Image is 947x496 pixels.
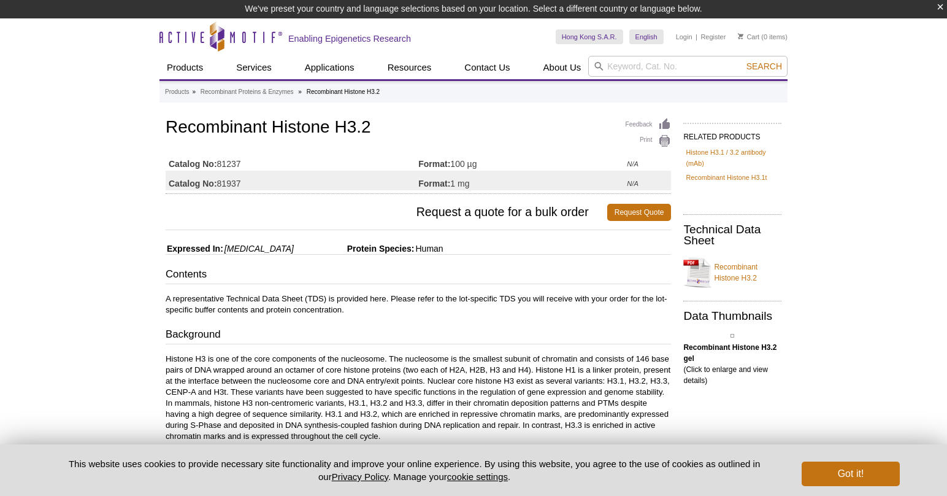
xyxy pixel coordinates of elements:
[332,471,388,482] a: Privacy Policy
[296,244,415,254] span: Protein Species:
[166,354,671,486] p: Histone H3 is one of the core components of the nucleosome. The nucleosome is the smallest subuni...
[418,151,627,171] td: 100 µg
[418,158,450,169] strong: Format:
[683,224,781,246] h2: Technical Data Sheet
[166,267,671,284] h3: Contents
[626,118,672,131] a: Feedback
[743,61,786,72] button: Search
[166,244,223,254] span: Expressed In:
[229,56,279,79] a: Services
[166,151,418,171] td: 81237
[166,293,671,316] p: A representative Technical Data Sheet (TDS) is provided here. Please refer to the lot-specific TD...
[166,327,671,344] h3: Background
[686,172,767,183] a: Recombinant Histone H3.1t
[683,343,776,363] b: Recombinant Histone H3.2 gel
[683,342,781,386] p: (Click to enlarge and view details)
[607,204,672,221] a: Request Quote
[683,311,781,322] h2: Data Thumbnails
[683,123,781,145] h2: RELATED PRODUCTS
[192,88,196,95] li: »
[626,134,672,148] a: Print
[159,56,210,79] a: Products
[676,33,692,41] a: Login
[738,29,788,44] li: (0 items)
[447,471,508,482] button: cookie settings
[166,118,671,139] h1: Recombinant Histone H3.2
[414,244,443,254] span: Human
[730,334,734,338] img: Recombinant Histone H3.2 gel
[298,88,302,95] li: »
[169,158,217,169] strong: Catalog No:
[169,178,217,189] strong: Catalog No:
[556,29,623,44] a: Hong Kong S.A.R.
[165,87,189,98] a: Products
[700,33,726,41] a: Register
[47,457,781,483] p: This website uses cookies to provide necessary site functionality and improve your online experie...
[627,151,671,171] td: N/A
[288,33,411,44] h2: Enabling Epigenetics Research
[297,56,362,79] a: Applications
[588,56,788,77] input: Keyword, Cat. No.
[738,33,743,39] img: Your Cart
[166,171,418,190] td: 81937
[536,56,589,79] a: About Us
[307,88,380,95] li: Recombinant Histone H3.2
[418,178,450,189] strong: Format:
[201,87,294,98] a: Recombinant Proteins & Enzymes
[738,33,759,41] a: Cart
[802,462,900,486] button: Got it!
[380,56,439,79] a: Resources
[683,254,781,291] a: Recombinant Histone H3.2
[686,147,779,169] a: Histone H3.1 / 3.2 antibody (mAb)
[224,244,294,254] i: [MEDICAL_DATA]
[629,29,664,44] a: English
[746,61,782,71] span: Search
[457,56,517,79] a: Contact Us
[418,171,627,190] td: 1 mg
[627,171,671,190] td: N/A
[696,29,697,44] li: |
[166,204,607,221] span: Request a quote for a bulk order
